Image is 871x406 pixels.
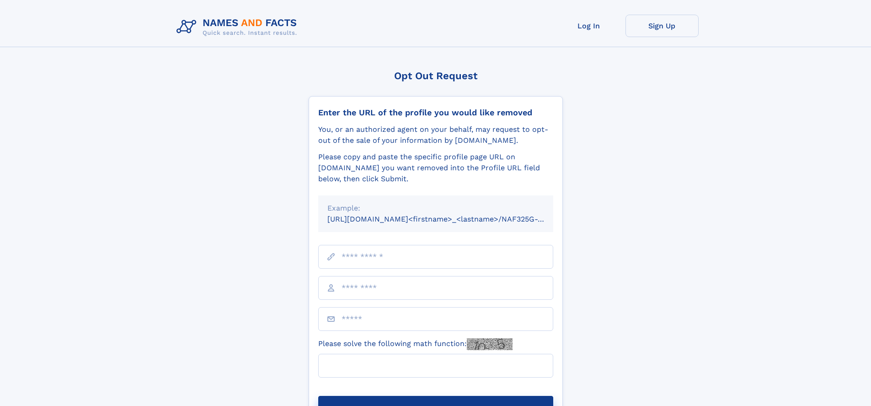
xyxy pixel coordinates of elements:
[309,70,563,81] div: Opt Out Request
[318,124,553,146] div: You, or an authorized agent on your behalf, may request to opt-out of the sale of your informatio...
[318,108,553,118] div: Enter the URL of the profile you would like removed
[318,152,553,184] div: Please copy and paste the specific profile page URL on [DOMAIN_NAME] you want removed into the Pr...
[327,215,571,223] small: [URL][DOMAIN_NAME]<firstname>_<lastname>/NAF325G-xxxxxxxx
[173,15,305,39] img: Logo Names and Facts
[552,15,625,37] a: Log In
[318,338,513,350] label: Please solve the following math function:
[625,15,699,37] a: Sign Up
[327,203,544,214] div: Example:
